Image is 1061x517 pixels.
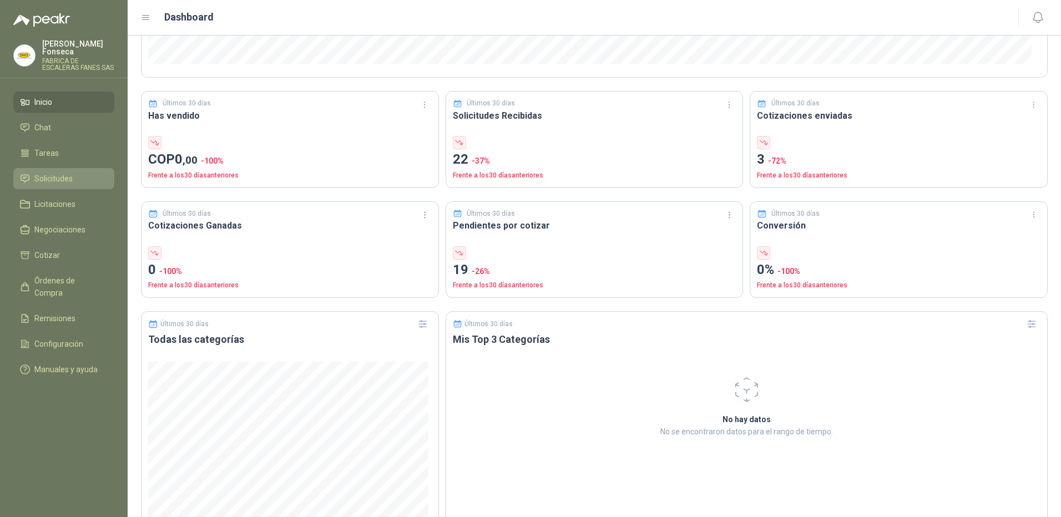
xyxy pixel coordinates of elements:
[148,260,432,281] p: 0
[160,320,209,328] p: Últimos 30 días
[164,9,214,25] h1: Dashboard
[771,209,820,219] p: Últimos 30 días
[34,224,85,236] span: Negociaciones
[34,275,104,299] span: Órdenes de Compra
[13,92,114,113] a: Inicio
[13,143,114,164] a: Tareas
[13,219,114,240] a: Negociaciones
[201,156,224,165] span: -100 %
[757,260,1040,281] p: 0%
[768,156,786,165] span: -72 %
[148,280,432,291] p: Frente a los 30 días anteriores
[13,308,114,329] a: Remisiones
[13,168,114,189] a: Solicitudes
[148,170,432,181] p: Frente a los 30 días anteriores
[34,338,83,350] span: Configuración
[453,333,1040,346] h3: Mis Top 3 Categorías
[467,98,515,109] p: Últimos 30 días
[163,209,211,219] p: Últimos 30 días
[453,260,736,281] p: 19
[34,96,52,108] span: Inicio
[13,359,114,380] a: Manuales y ayuda
[42,40,114,55] p: [PERSON_NAME] Fonseca
[13,117,114,138] a: Chat
[148,109,432,123] h3: Has vendido
[148,219,432,232] h3: Cotizaciones Ganadas
[467,209,515,219] p: Últimos 30 días
[13,194,114,215] a: Licitaciones
[148,333,432,346] h3: Todas las categorías
[14,45,35,66] img: Company Logo
[453,170,736,181] p: Frente a los 30 días anteriores
[553,425,940,438] p: No se encontraron datos para el rango de tiempo.
[472,156,490,165] span: -37 %
[13,245,114,266] a: Cotizar
[453,149,736,170] p: 22
[464,320,513,328] p: Últimos 30 días
[13,13,70,27] img: Logo peakr
[34,363,98,376] span: Manuales y ayuda
[34,147,59,159] span: Tareas
[34,173,73,185] span: Solicitudes
[777,267,800,276] span: -100 %
[771,98,820,109] p: Últimos 30 días
[757,280,1040,291] p: Frente a los 30 días anteriores
[453,280,736,291] p: Frente a los 30 días anteriores
[553,413,940,425] h2: No hay datos
[453,219,736,232] h3: Pendientes por cotizar
[42,58,114,71] p: FABRICA DE ESCALERAS FANES SAS
[757,149,1040,170] p: 3
[148,149,432,170] p: COP
[13,270,114,303] a: Órdenes de Compra
[159,267,182,276] span: -100 %
[13,333,114,354] a: Configuración
[34,198,75,210] span: Licitaciones
[757,109,1040,123] h3: Cotizaciones enviadas
[163,98,211,109] p: Últimos 30 días
[175,151,198,167] span: 0
[183,154,198,166] span: ,00
[472,267,490,276] span: -26 %
[34,249,60,261] span: Cotizar
[34,121,51,134] span: Chat
[757,219,1040,232] h3: Conversión
[34,312,75,325] span: Remisiones
[757,170,1040,181] p: Frente a los 30 días anteriores
[453,109,736,123] h3: Solicitudes Recibidas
